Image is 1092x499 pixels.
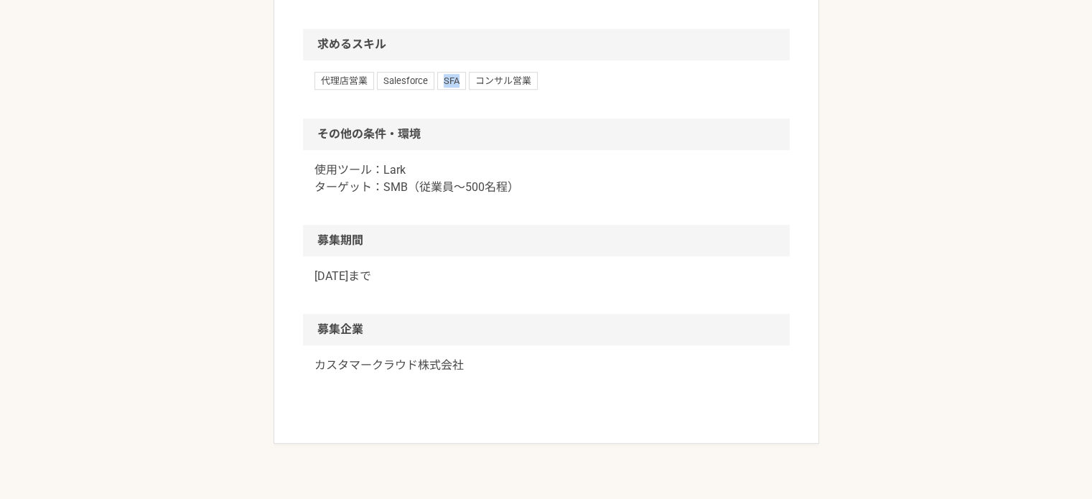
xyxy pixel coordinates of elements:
span: 代理店営業 [314,72,374,89]
h2: 募集企業 [303,314,790,345]
a: カスタマークラウド株式会社 [314,357,778,374]
span: SFA [437,72,466,89]
span: Salesforce [377,72,434,89]
h2: その他の条件・環境 [303,118,790,150]
p: [DATE]まで [314,268,778,285]
span: コンサル営業 [469,72,538,89]
h2: 求めるスキル [303,29,790,60]
p: 使用ツール：Lark ターゲット：SMB（従業員～500名程） [314,162,778,196]
h2: 募集期間 [303,225,790,256]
